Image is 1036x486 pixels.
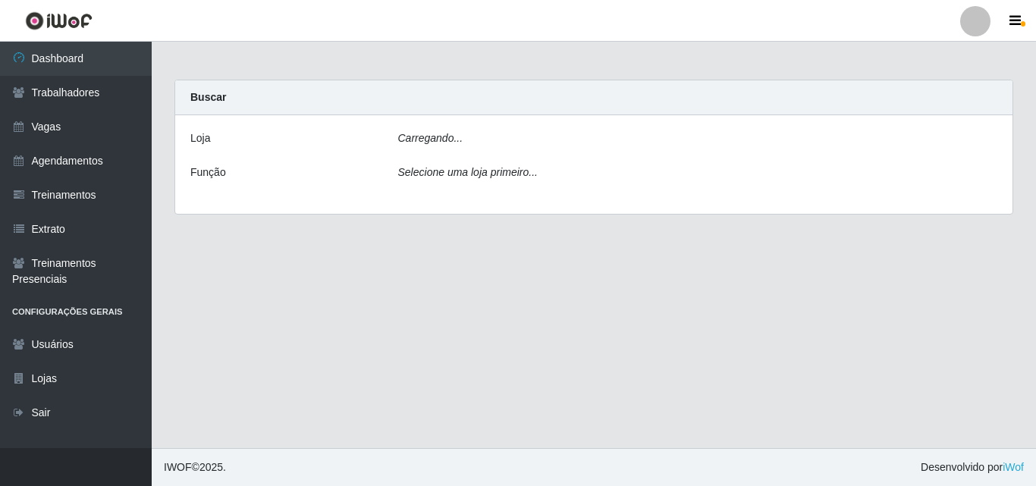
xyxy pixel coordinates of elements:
[921,459,1024,475] span: Desenvolvido por
[190,165,226,180] label: Função
[398,166,538,178] i: Selecione uma loja primeiro...
[398,132,463,144] i: Carregando...
[1003,461,1024,473] a: iWof
[190,91,226,103] strong: Buscar
[164,459,226,475] span: © 2025 .
[25,11,93,30] img: CoreUI Logo
[190,130,210,146] label: Loja
[164,461,192,473] span: IWOF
